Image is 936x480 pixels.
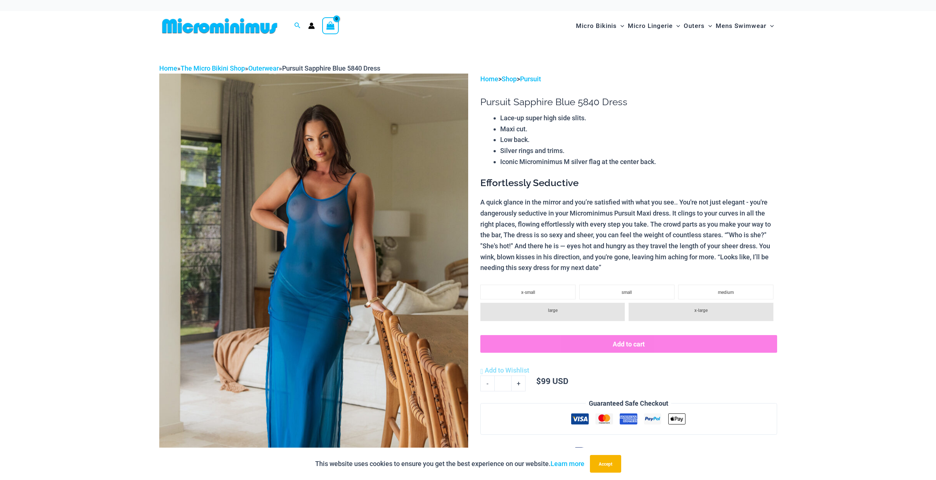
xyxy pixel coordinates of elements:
a: Pursuit [520,75,541,83]
legend: Guaranteed Safe Checkout [586,398,671,409]
input: Product quantity [494,376,512,391]
button: Accept [590,455,621,473]
li: Maxi cut. [500,124,777,135]
span: small [622,290,632,295]
span: Menu Toggle [766,17,774,35]
span: Micro Lingerie [628,17,673,35]
li: Iconic Microminimus M silver flag at the center back. [500,156,777,167]
span: Menu Toggle [617,17,624,35]
a: Shop [502,75,517,83]
nav: Site Navigation [573,14,777,38]
span: Outers [684,17,705,35]
a: Micro LingerieMenu ToggleMenu Toggle [626,15,682,37]
span: x-large [694,308,708,313]
button: Add to cart [480,335,777,353]
li: medium [678,285,773,299]
li: small [579,285,675,299]
span: medium [718,290,734,295]
a: Add to Wishlist [480,365,529,376]
p: This website uses cookies to ensure you get the best experience on our website. [315,458,584,469]
span: Pursuit Sapphire Blue 5840 Dress [282,64,380,72]
a: + [512,376,526,391]
li: large [480,303,625,321]
a: Home [159,64,177,72]
a: The Micro Bikini Shop [181,64,245,72]
a: Mens SwimwearMenu ToggleMenu Toggle [714,15,776,37]
p: > > [480,74,777,85]
a: - [480,376,494,391]
a: Home [480,75,498,83]
span: x-small [521,290,535,295]
span: Micro Bikinis [576,17,617,35]
li: x-small [480,285,576,299]
span: Mens Swimwear [716,17,766,35]
span: Add to Wishlist [485,366,529,374]
a: Learn more [551,460,584,467]
li: Low back. [500,134,777,145]
a: Search icon link [294,21,301,31]
li: Lace-up super high side slits. [500,113,777,124]
a: View Shopping Cart, empty [322,17,339,34]
bdi: 99 USD [536,376,568,386]
a: OutersMenu ToggleMenu Toggle [682,15,714,37]
h1: Pursuit Sapphire Blue 5840 Dress [480,96,777,108]
span: Menu Toggle [705,17,712,35]
h3: Effortlessly Seductive [480,177,777,189]
span: large [548,308,558,313]
a: Outerwear [248,64,279,72]
span: $ [536,376,541,386]
span: Menu Toggle [673,17,680,35]
a: Micro BikinisMenu ToggleMenu Toggle [574,15,626,37]
p: A quick glance in the mirror and you’re satisfied with what you see.. You're not just elegant - y... [480,197,777,273]
li: Silver rings and trims. [500,145,777,156]
span: » » » [159,64,380,72]
li: x-large [629,303,773,321]
img: MM SHOP LOGO FLAT [159,18,280,34]
a: Account icon link [308,22,315,29]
